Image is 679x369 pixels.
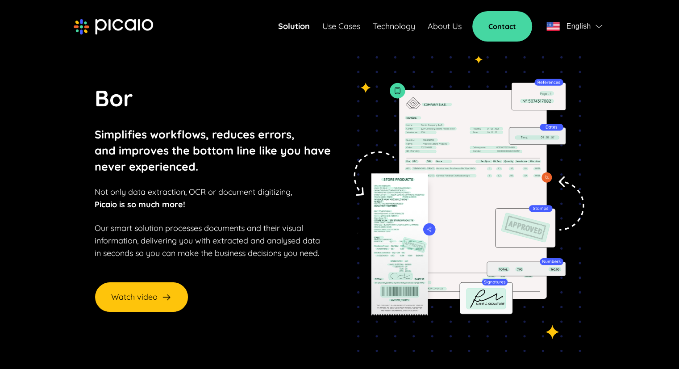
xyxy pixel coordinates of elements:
[543,17,606,35] button: flagEnglishflag
[95,222,320,260] p: Our smart solution processes documents and their visual information, delivering you with extracte...
[95,282,188,312] button: Watch video
[95,84,133,112] span: Bor
[345,42,585,352] img: tedioso-img
[373,20,415,33] a: Technology
[322,20,360,33] a: Use Cases
[428,20,462,33] a: About Us
[161,292,172,302] img: arrow-right
[95,199,185,210] strong: Picaio is so much more!
[567,20,591,33] span: English
[596,25,602,28] img: flag
[472,11,532,42] a: Contact
[74,19,153,35] img: picaio-logo
[95,187,292,197] span: Not only data extraction, OCR or document digitizing,
[278,20,310,33] a: Solution
[95,126,331,175] p: Simplifies workflows, reduces errors, and improves the bottom line like you have never experienced.
[546,22,560,31] img: flag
